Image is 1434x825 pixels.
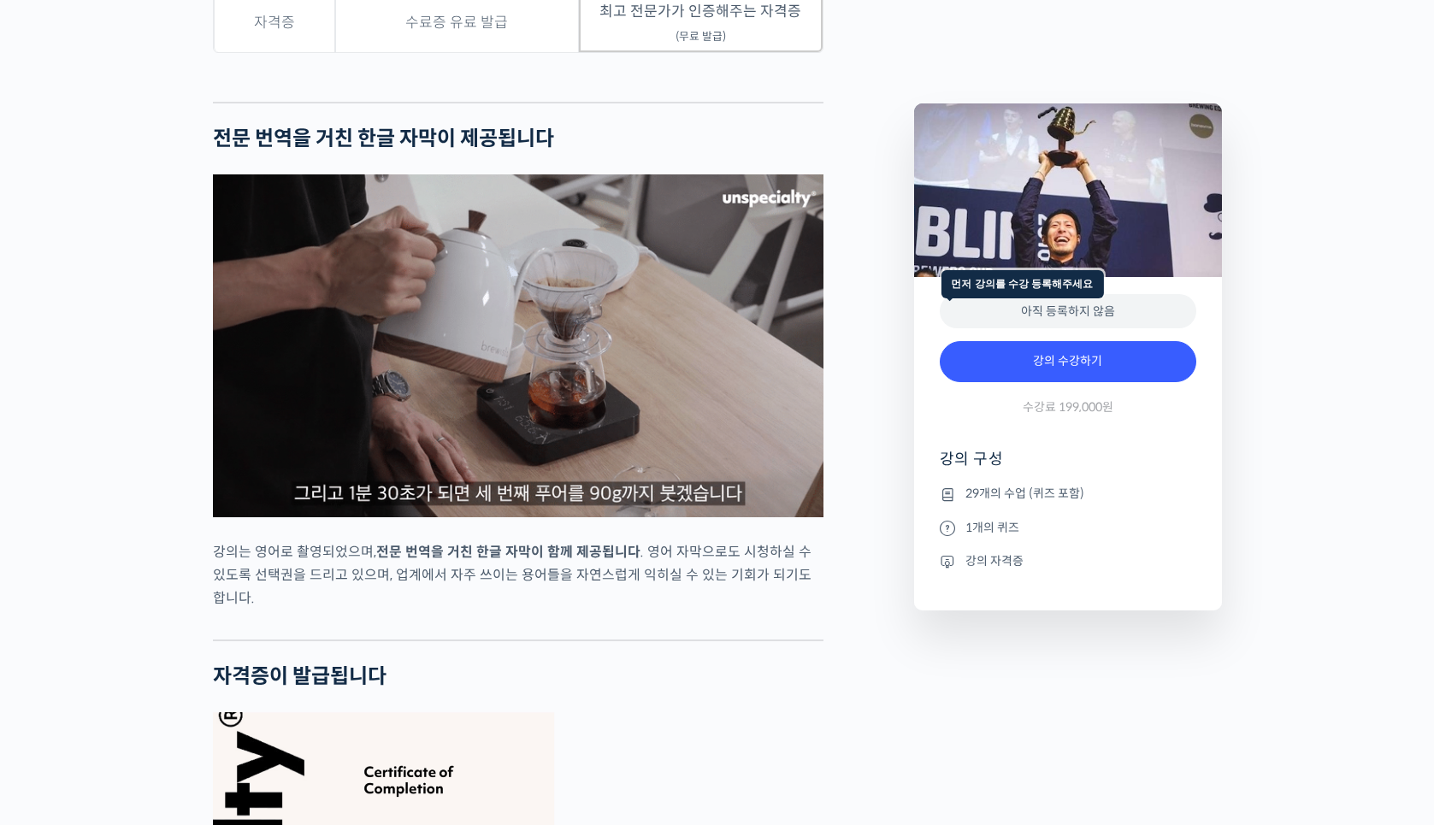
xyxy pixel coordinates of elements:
[213,126,554,151] strong: 전문 번역을 거친 한글 자막이 제공됩니다
[940,484,1196,504] li: 29개의 수업 (퀴즈 포함)
[1023,399,1113,415] span: 수강료 199,000원
[221,542,328,585] a: 설정
[940,551,1196,571] li: 강의 자격증
[54,568,64,581] span: 홈
[940,341,1196,382] a: 강의 수강하기
[940,517,1196,538] li: 1개의 퀴즈
[213,540,823,610] p: 강의는 영어로 촬영되었으며, . 영어 자막으로도 시청하실 수 있도록 선택권을 드리고 있으며, 업계에서 자주 쓰이는 용어들을 자연스럽게 익히실 수 있는 기회가 되기도 합니다.
[113,542,221,585] a: 대화
[940,294,1196,329] div: 아직 등록하지 않음
[376,543,640,561] strong: 전문 번역을 거친 한글 자막이 함께 제공됩니다
[264,568,285,581] span: 설정
[5,542,113,585] a: 홈
[156,569,177,582] span: 대화
[940,449,1196,483] h4: 강의 구성
[213,663,387,689] strong: 자격증이 발급됩니다
[676,30,726,44] sub: (무료 발급)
